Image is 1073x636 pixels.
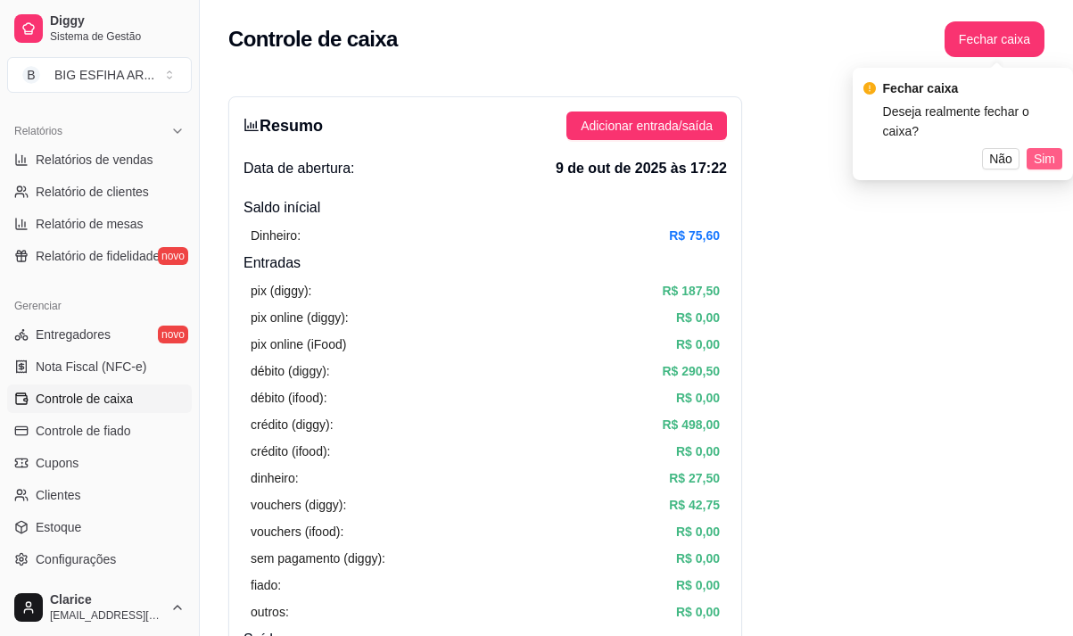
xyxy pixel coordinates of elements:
span: [EMAIL_ADDRESS][DOMAIN_NAME] [50,608,163,623]
article: R$ 42,75 [669,495,720,515]
span: 9 de out de 2025 às 17:22 [556,158,727,179]
button: Sim [1027,148,1062,169]
a: Relatório de fidelidadenovo [7,242,192,270]
article: R$ 0,00 [676,335,720,354]
span: Nota Fiscal (NFC-e) [36,358,146,376]
article: R$ 0,00 [676,442,720,461]
span: Relatórios [14,124,62,138]
a: Relatório de clientes [7,178,192,206]
article: R$ 0,00 [676,602,720,622]
span: Clarice [50,592,163,608]
article: crédito (ifood): [251,442,330,461]
span: Relatório de clientes [36,183,149,201]
span: Adicionar entrada/saída [581,116,713,136]
h4: Saldo inícial [243,197,727,219]
span: Clientes [36,486,81,504]
a: Relatório de mesas [7,210,192,238]
h4: Entradas [243,252,727,274]
span: Entregadores [36,326,111,343]
span: bar-chart [243,117,260,133]
a: Controle de fiado [7,417,192,445]
article: R$ 187,50 [662,281,720,301]
button: Select a team [7,57,192,93]
h2: Controle de caixa [228,25,398,54]
a: Relatórios de vendas [7,145,192,174]
article: vouchers (ifood): [251,522,343,541]
button: Fechar caixa [945,21,1044,57]
article: R$ 75,60 [669,226,720,245]
article: fiado: [251,575,281,595]
span: Controle de fiado [36,422,131,440]
button: Clarice[EMAIL_ADDRESS][DOMAIN_NAME] [7,586,192,629]
span: Controle de caixa [36,390,133,408]
article: dinheiro: [251,468,299,488]
span: Estoque [36,518,81,536]
article: vouchers (diggy): [251,495,346,515]
a: Nota Fiscal (NFC-e) [7,352,192,381]
div: BIG ESFIHA AR ... [54,66,154,84]
article: R$ 290,50 [662,361,720,381]
button: Não [982,148,1019,169]
span: Relatórios de vendas [36,151,153,169]
article: pix online (diggy): [251,308,349,327]
article: pix online (iFood) [251,335,346,354]
article: R$ 0,00 [676,575,720,595]
article: crédito (diggy): [251,415,334,434]
article: R$ 0,00 [676,549,720,568]
span: Cupons [36,454,78,472]
div: Fechar caixa [883,78,1062,98]
div: Gerenciar [7,292,192,320]
a: Clientes [7,481,192,509]
span: Relatório de mesas [36,215,144,233]
article: Dinheiro: [251,226,301,245]
span: B [22,66,40,84]
a: Cupons [7,449,192,477]
span: Relatório de fidelidade [36,247,160,265]
article: pix (diggy): [251,281,311,301]
button: Adicionar entrada/saída [566,112,727,140]
a: DiggySistema de Gestão [7,7,192,50]
article: R$ 27,50 [669,468,720,488]
article: outros: [251,602,289,622]
div: Deseja realmente fechar o caixa? [883,102,1062,141]
article: débito (diggy): [251,361,330,381]
a: Configurações [7,545,192,574]
a: Entregadoresnovo [7,320,192,349]
span: exclamation-circle [863,82,876,95]
span: Data de abertura: [243,158,355,179]
span: Não [989,149,1012,169]
article: sem pagamento (diggy): [251,549,385,568]
span: Sistema de Gestão [50,29,185,44]
article: R$ 0,00 [676,308,720,327]
a: Controle de caixa [7,384,192,413]
article: R$ 0,00 [676,388,720,408]
article: R$ 498,00 [662,415,720,434]
article: débito (ifood): [251,388,327,408]
span: Diggy [50,13,185,29]
h3: Resumo [243,113,323,138]
a: Estoque [7,513,192,541]
span: Sim [1034,149,1055,169]
article: R$ 0,00 [676,522,720,541]
span: Configurações [36,550,116,568]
